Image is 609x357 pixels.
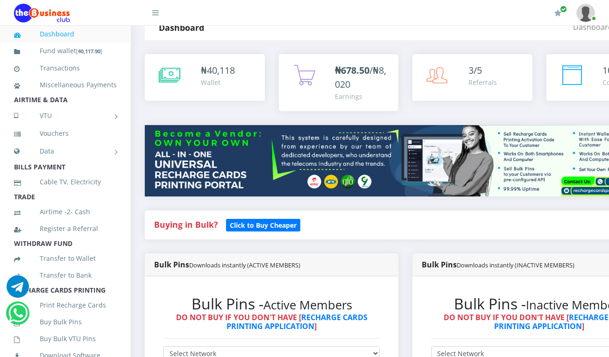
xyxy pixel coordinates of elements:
[14,104,117,127] a: VTU
[8,309,28,324] a: Chat for support
[176,312,368,331] strong: DO NOT BUY IF YOU DON'T HAVE [ ]
[207,64,235,77] span: 40,118
[335,64,386,91] span: /₦8,020
[145,54,265,101] a: ₦40,118 Wallet
[412,54,532,101] a: 3/5 Referrals
[576,4,595,22] img: User
[422,259,574,270] strong: Bulk Pins
[7,282,29,298] a: Chat for support
[159,22,204,33] strong: Dashboard
[263,297,352,313] small: Active Members
[14,265,117,286] a: Transfer to Bank
[163,295,380,313] h2: Bulk Pins -
[226,219,300,230] a: Click to Buy Cheaper
[14,218,117,239] a: Register a Referral
[78,48,100,55] b: 40,117.90
[279,54,399,111] a: ₦678.50/₦8,020 Earnings
[189,261,300,269] small: Downloads instantly (ACTIVE MEMBERS)
[14,328,117,350] a: Buy Bulk VTU Pins
[14,57,117,79] a: Transactions
[14,311,117,333] a: Buy Bulk Pins
[14,23,117,45] a: Dashboard
[335,64,369,77] b: ₦678.50
[554,9,561,17] i: Renew/Upgrade Subscription
[14,123,117,144] a: Vouchers
[335,91,389,101] div: Earnings
[14,294,117,316] a: Print Recharge Cards
[201,77,235,87] div: Wallet
[14,248,117,269] a: Transfer to Wallet
[560,6,567,13] span: Renew/Upgrade Subscription
[14,40,117,62] a: Fund wallet[40,117.90]
[457,261,574,269] small: Downloads instantly (INACTIVE MEMBERS)
[468,77,497,87] div: Referrals
[14,201,117,223] a: Airtime -2- Cash
[14,171,117,193] a: Cable TV, Electricity
[227,312,368,331] a: RECHARGE CARDS PRINTING APPLICATION
[154,259,300,270] strong: Bulk Pins
[230,221,297,230] b: Click to Buy Cheaper
[14,140,117,163] a: Data
[468,64,482,77] span: 3/5
[76,48,102,55] small: [ ]
[201,63,235,77] div: ₦
[154,219,218,230] strong: Buying in Bulk?
[14,74,117,96] a: Miscellaneous Payments
[14,4,70,22] img: Logo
